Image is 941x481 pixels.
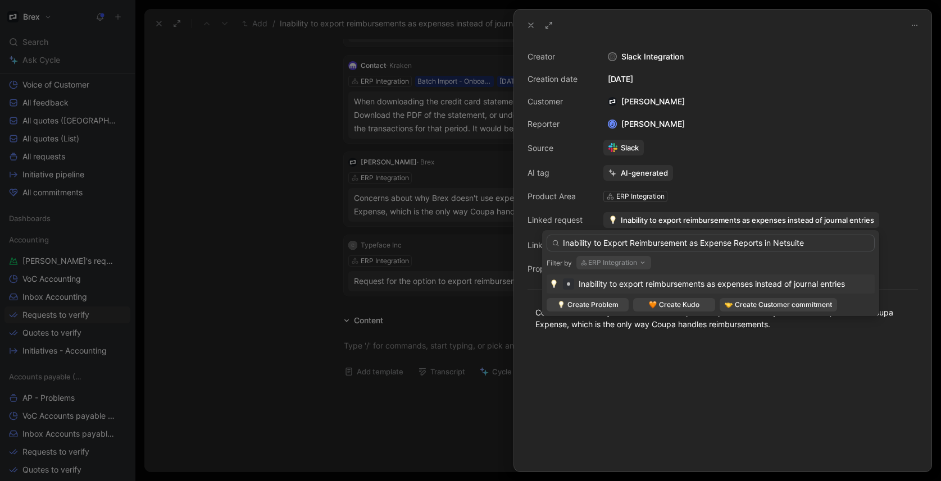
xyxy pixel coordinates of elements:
div: Filter by [547,259,572,268]
input: Search... [547,235,875,251]
button: ERP Integration [576,256,651,269]
span: Create Problem [567,299,619,310]
img: 💡 [549,280,558,288]
img: 🤝 [725,301,733,309]
span: Create Customer commitment [735,299,832,310]
span: Inability to export reimbursements as expenses instead of journal entries [579,279,845,288]
span: Create Kudo [659,299,699,310]
img: 🧡 [649,301,657,309]
img: 💡 [557,301,565,309]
